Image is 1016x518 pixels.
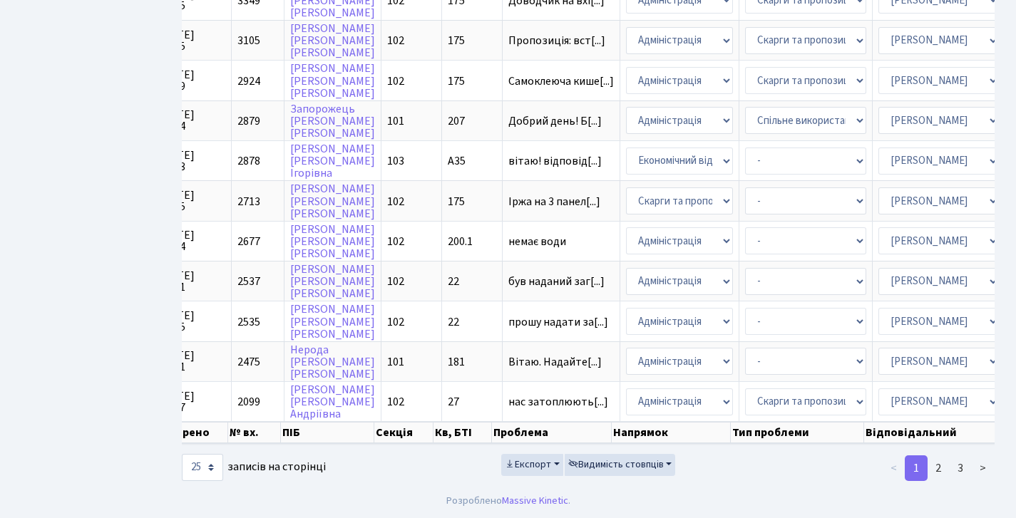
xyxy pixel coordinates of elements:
[290,101,375,141] a: Запорожець[PERSON_NAME][PERSON_NAME]
[612,422,731,443] th: Напрямок
[927,455,950,481] a: 2
[387,314,404,330] span: 102
[160,310,225,333] span: [DATE] 19:35
[387,274,404,289] span: 102
[160,390,225,413] span: [DATE] 20:47
[387,153,404,169] span: 103
[448,113,465,129] span: 207
[492,422,611,443] th: Проблема
[228,422,280,443] th: № вх.
[508,33,605,48] span: Пропозиція: вст[...]
[160,150,225,172] span: [DATE] 07:23
[160,69,225,92] span: [DATE] 17:49
[387,194,404,209] span: 102
[290,302,375,342] a: [PERSON_NAME][PERSON_NAME][PERSON_NAME]
[433,422,493,443] th: Кв, БТІ
[237,354,260,370] span: 2475
[237,394,260,410] span: 2099
[374,422,433,443] th: Секція
[508,113,602,129] span: Добрий день! Б[...]
[448,153,466,169] span: А35
[731,422,864,443] th: Тип проблеми
[949,455,972,481] a: 3
[237,194,260,209] span: 2713
[448,194,465,209] span: 175
[237,33,260,48] span: 3105
[446,493,570,509] div: Розроблено .
[508,73,614,89] span: Самоклеюча кише[...]
[508,194,600,209] span: Іржа на 3 панел[...]
[508,274,605,289] span: був наданий заг[...]
[501,454,563,476] button: Експорт
[565,454,676,476] button: Видимість стовпців
[508,153,602,169] span: вітаю! відповід[...]
[290,342,375,382] a: Нерода[PERSON_NAME][PERSON_NAME]
[448,394,459,410] span: 27
[448,234,473,249] span: 200.1
[508,394,608,410] span: нас затоплюють[...]
[237,113,260,129] span: 2879
[387,354,404,370] span: 101
[387,394,404,410] span: 102
[448,354,465,370] span: 181
[905,455,928,481] a: 1
[237,274,260,289] span: 2537
[508,354,602,370] span: Вітаю. Надайте[...]
[290,261,375,301] a: [PERSON_NAME][PERSON_NAME][PERSON_NAME]
[387,33,404,48] span: 102
[387,73,404,89] span: 102
[237,234,260,249] span: 2677
[290,61,375,101] a: [PERSON_NAME][PERSON_NAME][PERSON_NAME]
[971,455,995,481] a: >
[502,493,568,508] a: Massive Kinetic
[160,270,225,293] span: [DATE] 19:41
[387,113,404,129] span: 101
[182,454,326,481] label: записів на сторінці
[448,73,465,89] span: 175
[290,182,375,222] a: [PERSON_NAME][PERSON_NAME][PERSON_NAME]
[182,454,223,481] select: записів на сторінці
[290,382,375,422] a: [PERSON_NAME][PERSON_NAME]Андріївна
[448,33,465,48] span: 175
[568,457,664,472] span: Видимість стовпців
[290,222,375,261] a: [PERSON_NAME][PERSON_NAME][PERSON_NAME]
[160,29,225,52] span: [DATE] 14:25
[387,234,404,249] span: 102
[448,314,459,330] span: 22
[160,350,225,373] span: [DATE] 18:01
[237,73,260,89] span: 2924
[290,141,375,181] a: [PERSON_NAME][PERSON_NAME]Ігорівна
[281,422,375,443] th: ПІБ
[160,229,225,252] span: [DATE] 10:24
[290,21,375,61] a: [PERSON_NAME][PERSON_NAME][PERSON_NAME]
[237,153,260,169] span: 2878
[160,190,225,212] span: [DATE] 20:25
[864,422,997,443] th: Відповідальний
[160,109,225,132] span: [DATE] 07:34
[508,236,614,247] span: немає води
[505,457,551,472] span: Експорт
[237,314,260,330] span: 2535
[155,422,228,443] th: Створено
[448,274,459,289] span: 22
[508,314,608,330] span: прошу надати за[...]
